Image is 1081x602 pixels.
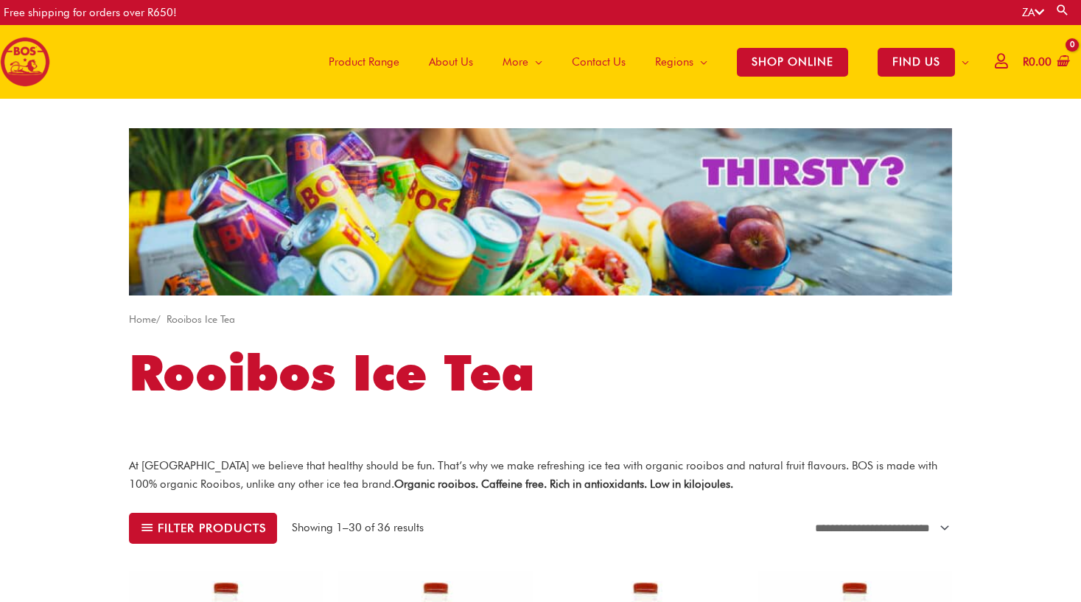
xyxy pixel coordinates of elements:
[1023,55,1029,69] span: R
[655,40,693,84] span: Regions
[557,25,640,99] a: Contact Us
[129,338,952,407] h1: Rooibos Ice Tea
[314,25,414,99] a: Product Range
[429,40,473,84] span: About Us
[129,128,952,295] img: screenshot
[572,40,626,84] span: Contact Us
[806,514,952,542] select: Shop order
[129,313,156,325] a: Home
[878,48,955,77] span: FIND US
[488,25,557,99] a: More
[394,477,733,491] strong: Organic rooibos. Caffeine free. Rich in antioxidants. Low in kilojoules.
[129,310,952,329] nav: Breadcrumb
[503,40,528,84] span: More
[158,522,266,533] span: Filter products
[129,457,952,494] p: At [GEOGRAPHIC_DATA] we believe that healthy should be fun. That’s why we make refreshing ice tea...
[737,48,848,77] span: SHOP ONLINE
[292,519,424,536] p: Showing 1–30 of 36 results
[1022,6,1044,19] a: ZA
[640,25,722,99] a: Regions
[722,25,863,99] a: SHOP ONLINE
[1055,3,1070,17] a: Search button
[329,40,399,84] span: Product Range
[1020,46,1070,79] a: View Shopping Cart, empty
[1023,55,1052,69] bdi: 0.00
[129,513,277,544] button: Filter products
[414,25,488,99] a: About Us
[303,25,984,99] nav: Site Navigation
